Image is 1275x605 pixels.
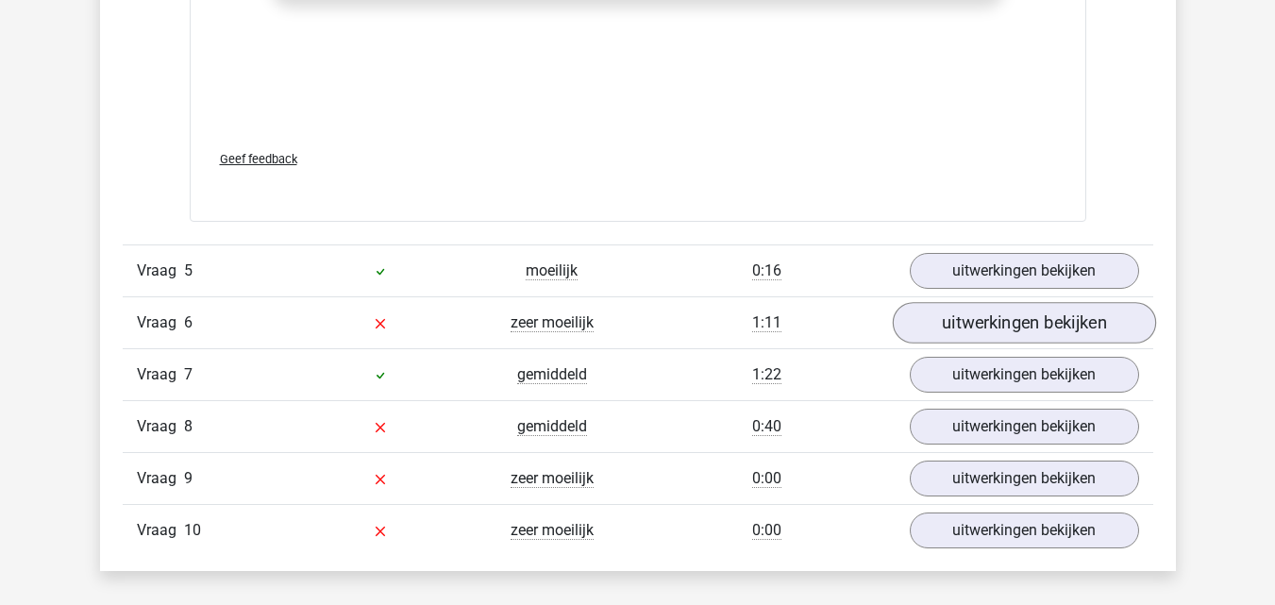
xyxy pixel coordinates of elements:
span: Vraag [137,363,184,386]
a: uitwerkingen bekijken [892,303,1155,345]
span: Vraag [137,415,184,438]
span: 10 [184,521,201,539]
span: Vraag [137,311,184,334]
span: 5 [184,261,193,279]
span: 7 [184,365,193,383]
a: uitwerkingen bekijken [910,409,1139,445]
span: 0:00 [752,521,781,540]
span: zeer moeilijk [511,469,594,488]
span: Geef feedback [220,152,297,166]
a: uitwerkingen bekijken [910,461,1139,496]
a: uitwerkingen bekijken [910,253,1139,289]
span: 0:16 [752,261,781,280]
a: uitwerkingen bekijken [910,357,1139,393]
span: 8 [184,417,193,435]
span: gemiddeld [517,365,587,384]
span: 9 [184,469,193,487]
span: 0:00 [752,469,781,488]
a: uitwerkingen bekijken [910,513,1139,548]
span: 1:11 [752,313,781,332]
span: 0:40 [752,417,781,436]
span: 1:22 [752,365,781,384]
span: zeer moeilijk [511,313,594,332]
span: moeilijk [526,261,578,280]
span: 6 [184,313,193,331]
span: Vraag [137,260,184,282]
span: zeer moeilijk [511,521,594,540]
span: Vraag [137,519,184,542]
span: gemiddeld [517,417,587,436]
span: Vraag [137,467,184,490]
